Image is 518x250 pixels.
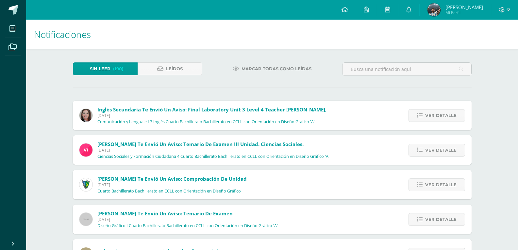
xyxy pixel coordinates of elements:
input: Busca una notificación aquí [343,63,471,75]
img: bd6d0aa147d20350c4821b7c643124fa.png [79,143,92,157]
span: Ver detalle [425,179,457,191]
span: Ver detalle [425,144,457,156]
span: (190) [113,63,124,75]
img: 60x60 [79,213,92,226]
img: 9f174a157161b4ddbe12118a61fed988.png [79,178,92,191]
p: Comunicación y Lenguaje L3 Inglés Cuarto Bachillerato Bachillerato en CCLL con Orientación en Dis... [97,119,315,125]
img: 351adec5caf4b69f268ba34fe394f9e4.png [427,3,441,16]
span: [DATE] [97,113,326,118]
a: Leídos [138,62,202,75]
span: Mi Perfil [445,10,483,15]
span: Marcar todas como leídas [242,63,311,75]
span: Notificaciones [34,28,91,41]
span: [DATE] [97,217,278,222]
span: [PERSON_NAME] te envió un aviso: Temario de examen [97,210,233,217]
span: Leídos [166,63,183,75]
span: [PERSON_NAME] [445,4,483,10]
span: [DATE] [97,147,329,153]
span: [PERSON_NAME] te envió un aviso: Comprobación de unidad [97,175,247,182]
span: Sin leer [90,63,110,75]
span: Ver detalle [425,213,457,225]
span: [DATE] [97,182,247,188]
span: Ver detalle [425,109,457,122]
p: Ciencias Sociales y Formación Ciudadana 4 Cuarto Bachillerato Bachillerato en CCLL con Orientació... [97,154,329,159]
a: Marcar todas como leídas [225,62,320,75]
span: Inglés Secundaria te envió un aviso: Final Laboratory Unit 3 Level 4 Teacher [PERSON_NAME], [97,106,326,113]
span: [PERSON_NAME] te envió un aviso: Temario de examen III Unidad. Ciencias sociales. [97,141,304,147]
img: 8af0450cf43d44e38c4a1497329761f3.png [79,109,92,122]
a: Sin leer(190) [73,62,138,75]
p: Diseño Gráfico I Cuarto Bachillerato Bachillerato en CCLL con Orientación en Diseño Gráfico 'A' [97,223,278,228]
p: Cuarto Bachillerato Bachillerato en CCLL con Orientación en Diseño Gráfico [97,189,241,194]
